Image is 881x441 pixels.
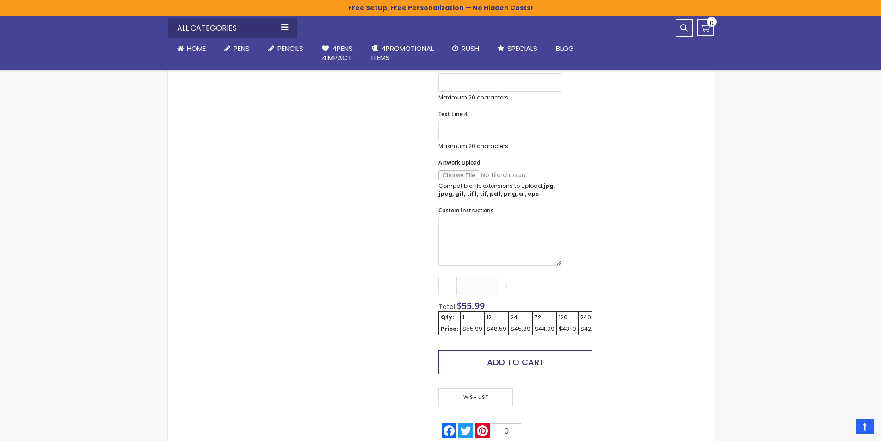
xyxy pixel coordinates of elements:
[535,314,554,321] div: 72
[462,325,482,333] div: $55.99
[511,314,530,321] div: 24
[438,94,561,101] p: Maximum 20 characters
[498,277,516,295] a: +
[457,423,474,438] a: Twitter
[487,325,506,333] div: $48.59
[462,43,479,53] span: Rush
[441,423,457,438] a: Facebook
[438,388,512,406] span: Wish List
[488,38,547,59] a: Specials
[234,43,250,53] span: Pens
[697,19,714,36] a: 0
[456,299,485,312] span: $
[313,38,362,68] a: 4Pens4impact
[187,43,206,53] span: Home
[547,38,583,59] a: Blog
[168,18,297,38] div: All Categories
[322,43,353,62] span: 4Pens 4impact
[438,388,515,406] a: Wish List
[438,182,555,197] strong: jpg, jpeg, gif, tiff, tif, pdf, png, ai, eps
[580,325,599,333] div: $42.29
[487,314,506,321] div: 12
[462,314,482,321] div: 1
[507,43,537,53] span: Specials
[556,43,574,53] span: Blog
[362,38,443,68] a: 4PROMOTIONALITEMS
[710,19,714,27] span: 0
[438,110,468,118] span: Text Line 4
[168,38,215,59] a: Home
[438,277,457,295] a: -
[559,325,576,333] div: $43.19
[215,38,259,59] a: Pens
[438,302,456,311] span: Total:
[438,182,561,197] p: Compatible file extensions to upload:
[580,314,599,321] div: 240
[438,159,480,167] span: Artwork Upload
[474,423,522,438] a: Pinterest0
[441,325,458,333] strong: Price:
[438,206,493,214] span: Custom Instructions
[371,43,434,62] span: 4PROMOTIONAL ITEMS
[535,325,554,333] div: $44.09
[559,314,576,321] div: 120
[441,313,454,321] strong: Qty:
[487,356,544,368] span: Add to Cart
[462,299,485,312] span: 55.99
[438,350,592,374] button: Add to Cart
[505,427,509,435] span: 0
[438,143,561,150] p: Maximum 20 characters
[277,43,303,53] span: Pencils
[511,325,530,333] div: $45.89
[259,38,313,59] a: Pencils
[443,38,488,59] a: Rush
